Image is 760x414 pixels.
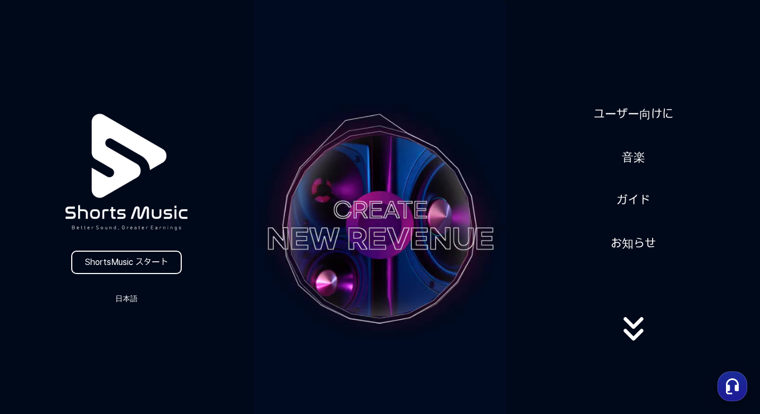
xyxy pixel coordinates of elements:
a: ガイド [612,187,654,213]
a: お知らせ [606,230,660,256]
a: 音楽 [618,144,649,170]
img: logo [39,85,214,259]
a: ShortsMusic スタート [71,251,182,274]
button: 日本語 [101,291,152,306]
a: ユーザー向けに [589,101,678,127]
